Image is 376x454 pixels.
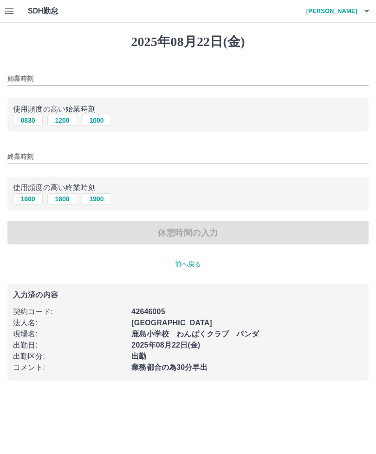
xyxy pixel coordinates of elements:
[82,115,111,126] button: 1000
[131,363,207,371] b: 業務都合の為30分早出
[13,351,126,362] p: 出勤区分 :
[131,341,200,349] b: 2025年08月22日(金)
[47,193,77,204] button: 1800
[13,104,363,115] p: 使用頻度の高い始業時刻
[13,362,126,373] p: コメント :
[13,291,363,299] p: 入力済の内容
[131,352,146,360] b: 出勤
[13,115,43,126] button: 0830
[47,115,77,126] button: 1200
[131,308,165,316] b: 42646005
[13,193,43,204] button: 1600
[13,306,126,317] p: 契約コード :
[13,329,126,340] p: 現場名 :
[131,330,259,338] b: 鹿島小学校 わんぱくクラブ パンダ
[7,34,369,50] h1: 2025年08月22日(金)
[7,259,369,269] p: 前へ戻る
[82,193,111,204] button: 1900
[131,319,212,327] b: [GEOGRAPHIC_DATA]
[13,317,126,329] p: 法人名 :
[13,182,363,193] p: 使用頻度の高い終業時刻
[13,340,126,351] p: 出勤日 :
